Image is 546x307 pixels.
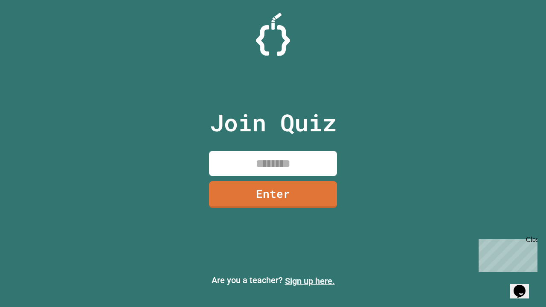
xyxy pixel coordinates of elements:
img: Logo.svg [256,13,290,56]
iframe: chat widget [510,273,537,298]
a: Enter [209,181,337,208]
p: Are you a teacher? [7,274,539,287]
a: Sign up here. [285,276,335,286]
iframe: chat widget [475,236,537,272]
div: Chat with us now!Close [3,3,59,54]
p: Join Quiz [210,105,337,140]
